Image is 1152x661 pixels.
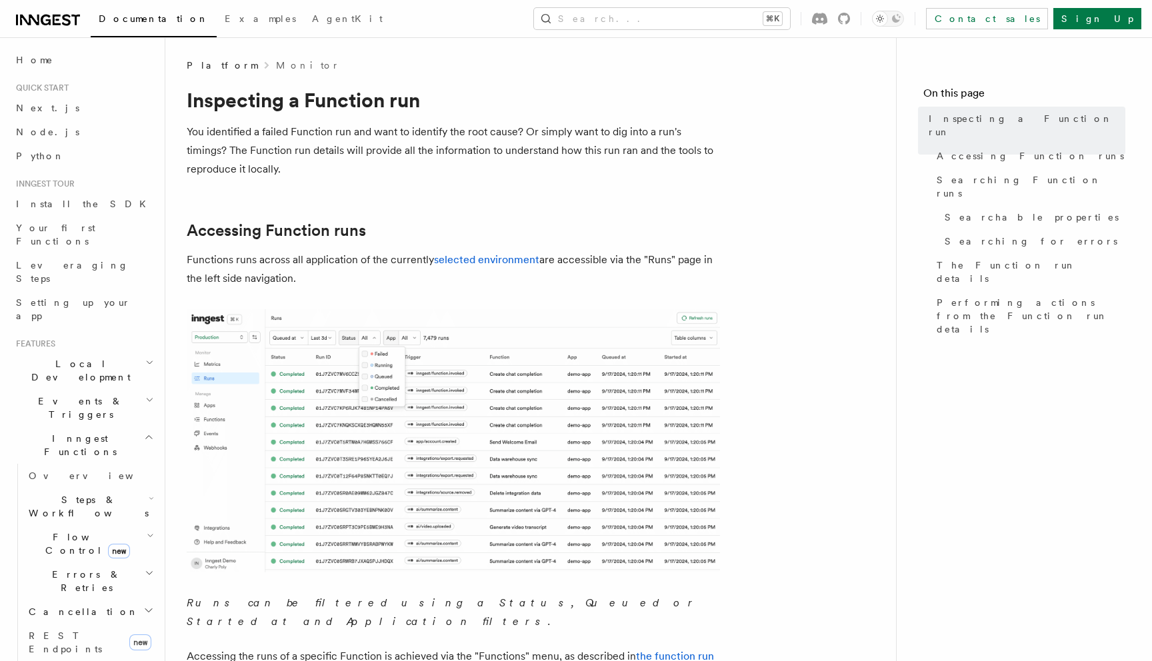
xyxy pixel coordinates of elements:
[872,11,904,27] button: Toggle dark mode
[1053,8,1141,29] a: Sign Up
[434,253,539,266] a: selected environment
[534,8,790,29] button: Search...⌘K
[11,144,157,168] a: Python
[187,596,698,628] em: Runs can be filtered using a Status, Queued or Started at and Application filters.
[23,568,145,594] span: Errors & Retries
[11,338,55,349] span: Features
[939,205,1125,229] a: Searchable properties
[937,173,1125,200] span: Searching Function runs
[23,464,157,488] a: Overview
[945,211,1119,224] span: Searchable properties
[923,85,1125,107] h4: On this page
[23,530,147,557] span: Flow Control
[16,297,131,321] span: Setting up your app
[937,259,1125,285] span: The Function run details
[91,4,217,37] a: Documentation
[926,8,1048,29] a: Contact sales
[931,253,1125,291] a: The Function run details
[16,103,79,113] span: Next.js
[187,59,257,72] span: Platform
[276,59,339,72] a: Monitor
[187,221,366,240] a: Accessing Function runs
[312,13,383,24] span: AgentKit
[931,168,1125,205] a: Searching Function runs
[187,88,720,112] h1: Inspecting a Function run
[937,149,1124,163] span: Accessing Function runs
[23,605,139,618] span: Cancellation
[23,525,157,562] button: Flow Controlnew
[23,624,157,661] a: REST Endpointsnew
[29,630,102,654] span: REST Endpoints
[99,13,209,24] span: Documentation
[217,4,304,36] a: Examples
[304,4,391,36] a: AgentKit
[11,291,157,328] a: Setting up your app
[945,235,1117,248] span: Searching for errors
[763,12,782,25] kbd: ⌘K
[187,123,720,179] p: You identified a failed Function run and want to identify the root cause? Or simply want to dig i...
[939,229,1125,253] a: Searching for errors
[11,253,157,291] a: Leveraging Steps
[108,544,130,558] span: new
[11,192,157,216] a: Install the SDK
[11,394,145,421] span: Events & Triggers
[187,251,720,288] p: Functions runs across all application of the currently are accessible via the "Runs" page in the ...
[23,600,157,624] button: Cancellation
[11,357,145,384] span: Local Development
[11,179,75,189] span: Inngest tour
[11,426,157,464] button: Inngest Functions
[11,352,157,389] button: Local Development
[16,127,79,137] span: Node.js
[16,199,154,209] span: Install the SDK
[29,470,166,481] span: Overview
[937,296,1125,336] span: Performing actions from the Function run details
[23,493,149,520] span: Steps & Workflows
[23,488,157,525] button: Steps & Workflows
[23,562,157,600] button: Errors & Retries
[16,53,53,67] span: Home
[931,291,1125,341] a: Performing actions from the Function run details
[931,144,1125,168] a: Accessing Function runs
[129,634,151,650] span: new
[225,13,296,24] span: Examples
[11,120,157,144] a: Node.js
[923,107,1125,144] a: Inspecting a Function run
[11,96,157,120] a: Next.js
[16,151,65,161] span: Python
[11,216,157,253] a: Your first Functions
[16,260,129,284] span: Leveraging Steps
[11,83,69,93] span: Quick start
[16,223,95,247] span: Your first Functions
[11,389,157,426] button: Events & Triggers
[187,309,720,572] img: The "Handle failed payments" Function runs list features a run in a failing state.
[929,112,1125,139] span: Inspecting a Function run
[11,48,157,72] a: Home
[11,432,144,458] span: Inngest Functions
